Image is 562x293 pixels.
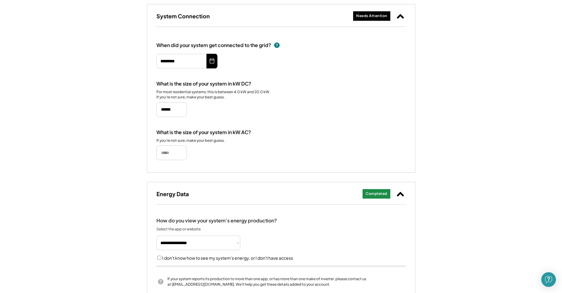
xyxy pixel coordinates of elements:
[156,129,251,136] div: What is the size of your system in kW AC?
[156,138,225,143] div: If you're not sure, make your best guess.
[366,191,387,196] div: Completed
[156,42,271,49] div: When did your system get connected to the grid?
[541,272,556,287] div: Open Intercom Messenger
[356,13,387,19] div: Needs Attention
[162,255,293,261] label: I don't know how to see my system's energy, or I don't have access
[156,81,251,87] div: What is the size of your system in kW DC?
[167,276,367,287] div: If your system reports its production to more than one app, or has more than one make of inverter...
[156,217,277,224] div: How do you view your system's energy production?
[156,13,210,20] h3: System Connection
[156,227,217,232] div: Select the app or website
[156,90,271,100] div: For most residential systems, this is between 4.0 kW and 20.0 kW. If you're not sure, make your b...
[156,190,189,197] h3: Energy Data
